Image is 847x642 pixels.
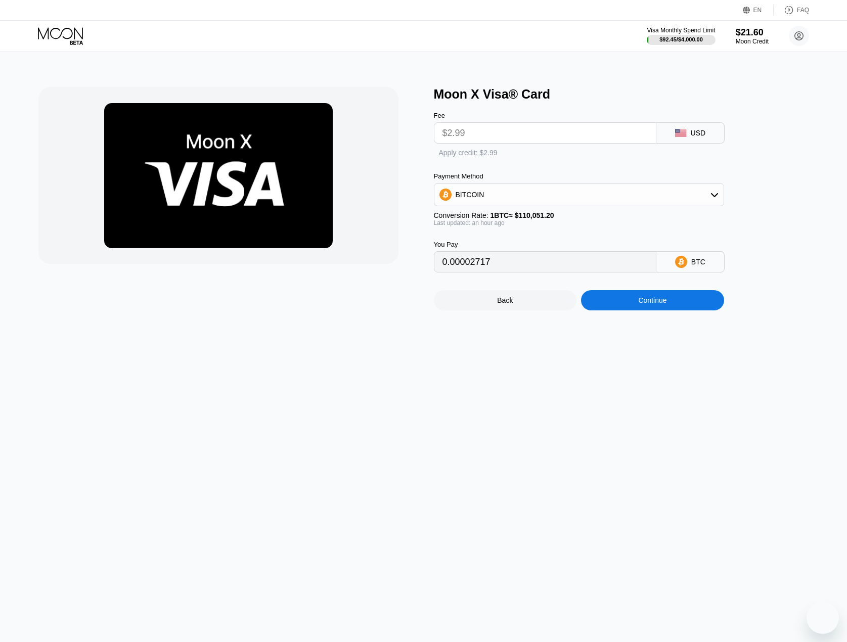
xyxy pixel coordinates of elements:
[434,112,656,119] div: Fee
[434,172,724,180] div: Payment Method
[753,7,762,14] div: EN
[638,296,666,304] div: Continue
[736,38,769,45] div: Moon Credit
[774,5,809,15] div: FAQ
[581,290,724,310] div: Continue
[691,258,705,266] div: BTC
[434,290,577,310] div: Back
[442,123,648,143] input: $0.00
[434,241,656,248] div: You Pay
[736,27,769,45] div: $21.60Moon Credit
[647,27,715,34] div: Visa Monthly Spend Limit
[434,87,819,102] div: Moon X Visa® Card
[497,296,513,304] div: Back
[434,185,724,205] div: BITCOIN
[439,149,498,157] div: Apply credit: $2.99
[491,211,554,219] span: 1 BTC ≈ $110,051.20
[807,602,839,634] iframe: Nút để khởi chạy cửa sổ nhắn tin
[434,219,724,226] div: Last updated: an hour ago
[456,191,484,199] div: BITCOIN
[434,211,724,219] div: Conversion Rate:
[659,36,703,42] div: $92.45 / $4,000.00
[797,7,809,14] div: FAQ
[691,129,706,137] div: USD
[647,27,715,45] div: Visa Monthly Spend Limit$92.45/$4,000.00
[743,5,774,15] div: EN
[736,27,769,38] div: $21.60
